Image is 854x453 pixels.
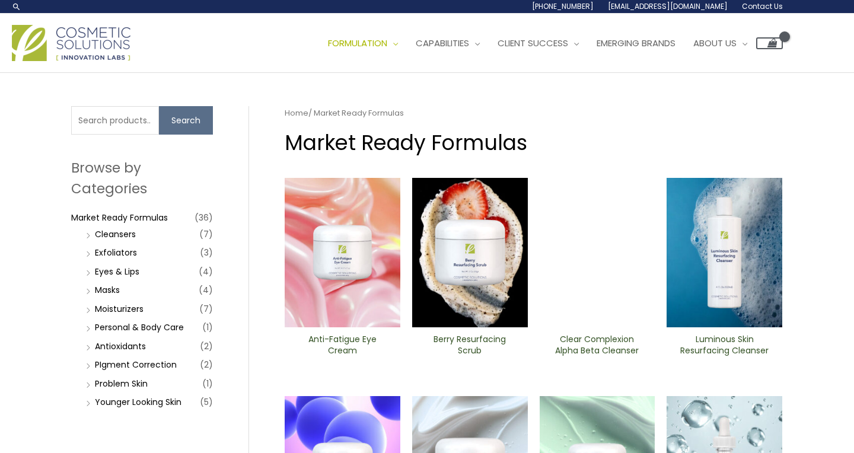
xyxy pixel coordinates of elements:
a: Anti-Fatigue Eye Cream [295,334,390,361]
span: (5) [200,394,213,410]
a: Antioxidants [95,340,146,352]
img: Clear Complexion Alpha Beta ​Cleanser [540,178,655,327]
img: Anti Fatigue Eye Cream [285,178,400,327]
a: Moisturizers [95,303,144,315]
a: PIgment Correction [95,359,177,371]
span: Contact Us [742,1,783,11]
nav: Site Navigation [310,25,783,61]
a: Personal & Body Care [95,321,184,333]
img: Berry Resurfacing Scrub [412,178,528,327]
a: Capabilities [407,25,489,61]
nav: Breadcrumb [285,106,782,120]
span: (4) [199,282,213,298]
a: Berry Resurfacing Scrub [422,334,518,361]
span: [EMAIL_ADDRESS][DOMAIN_NAME] [608,1,728,11]
a: View Shopping Cart, empty [756,37,783,49]
span: About Us [693,37,737,49]
a: Exfoliators [95,247,137,259]
h2: Clear Complexion Alpha Beta ​Cleanser [549,334,645,356]
a: Masks [95,284,120,296]
h2: Anti-Fatigue Eye Cream [295,334,390,356]
span: [PHONE_NUMBER] [532,1,594,11]
a: Clear Complexion Alpha Beta ​Cleanser [549,334,645,361]
span: (2) [200,338,213,355]
span: (2) [200,356,213,373]
span: Client Success [498,37,568,49]
a: Client Success [489,25,588,61]
a: Market Ready Formulas [71,212,168,224]
h1: Market Ready Formulas [285,128,782,157]
span: (3) [200,244,213,261]
a: Problem Skin [95,378,148,390]
h2: Browse by Categories [71,158,213,198]
input: Search products… [71,106,159,135]
img: Cosmetic Solutions Logo [12,25,130,61]
span: (7) [199,301,213,317]
span: (1) [202,375,213,392]
span: Formulation [328,37,387,49]
span: (7) [199,226,213,243]
button: Search [159,106,213,135]
a: Formulation [319,25,407,61]
span: Capabilities [416,37,469,49]
a: Emerging Brands [588,25,684,61]
a: Luminous Skin Resurfacing ​Cleanser [677,334,772,361]
span: (36) [195,209,213,226]
a: Eyes & Lips [95,266,139,277]
span: (1) [202,319,213,336]
a: Home [285,107,308,119]
a: Search icon link [12,2,21,11]
span: Emerging Brands [597,37,675,49]
a: Younger Looking Skin [95,396,181,408]
img: Luminous Skin Resurfacing ​Cleanser [667,178,782,327]
span: (4) [199,263,213,280]
a: Cleansers [95,228,136,240]
a: About Us [684,25,756,61]
h2: Berry Resurfacing Scrub [422,334,518,356]
h2: Luminous Skin Resurfacing ​Cleanser [677,334,772,356]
